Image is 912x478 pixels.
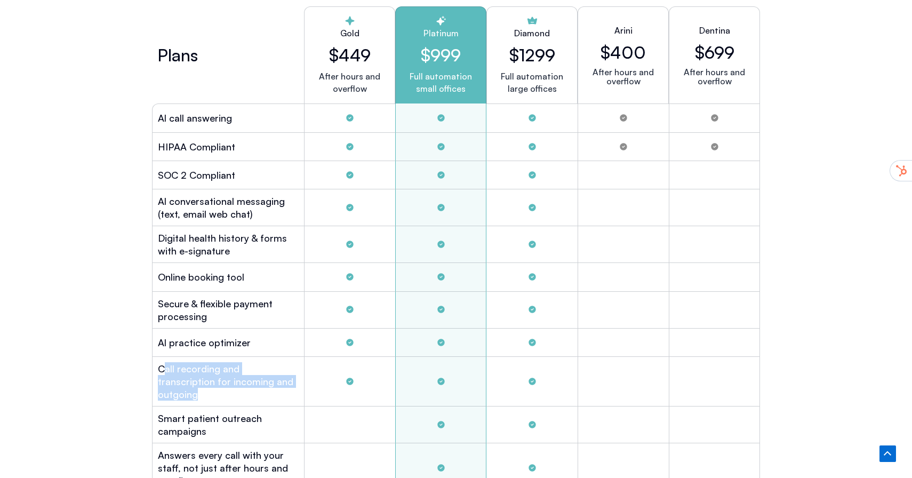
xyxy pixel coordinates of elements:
[509,45,555,65] h2: $1299
[601,42,646,62] h2: $400
[158,195,299,220] h2: Al conversational messaging (text, email web chat)
[404,70,477,95] p: Full automation small offices
[404,45,477,65] h2: $999
[514,27,550,39] h2: Diamond
[158,140,235,153] h2: HIPAA Compliant
[158,169,235,181] h2: SOC 2 Compliant
[157,49,198,61] h2: Plans
[695,42,734,62] h2: $699
[678,68,751,86] p: After hours and overflow
[404,27,477,39] h2: Platinum
[158,111,232,124] h2: Al call answering
[614,24,633,37] h2: Arini
[587,68,660,86] p: After hours and overflow
[158,232,299,257] h2: Digital health history & forms with e-signature
[313,45,386,65] h2: $449
[158,362,299,401] h2: Call recording and transcription for incoming and outgoing
[158,270,244,283] h2: Online booking tool
[699,24,730,37] h2: Dentina
[158,297,299,323] h2: Secure & flexible payment processing
[158,336,251,349] h2: Al practice optimizer
[501,70,563,95] p: Full automation large offices
[313,27,386,39] h2: Gold
[158,412,299,437] h2: Smart patient outreach campaigns
[313,70,386,95] p: After hours and overflow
